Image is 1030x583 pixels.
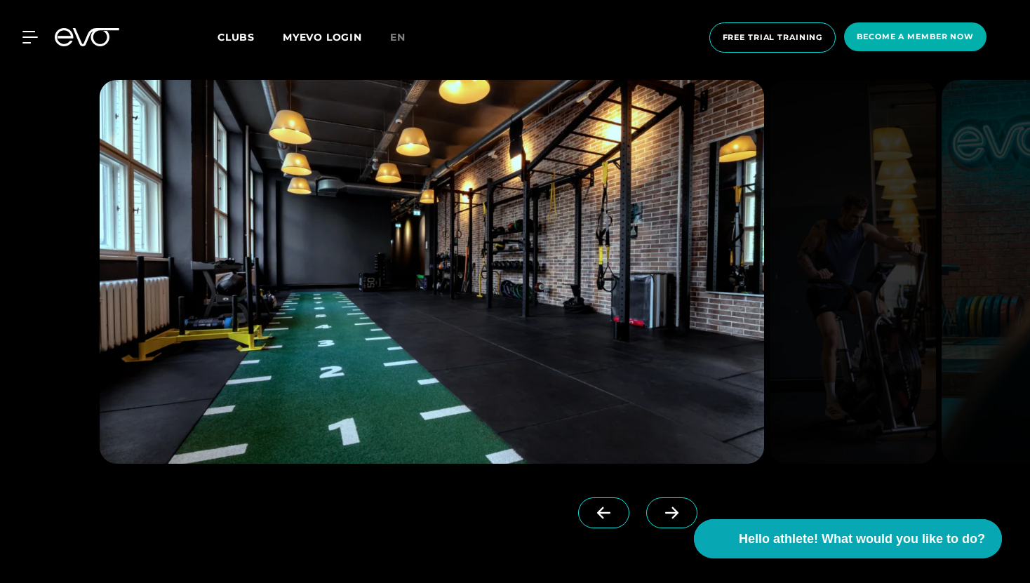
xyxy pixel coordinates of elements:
[840,22,991,53] a: Become a member now
[218,30,283,43] a: Clubs
[390,31,406,43] font: en
[723,32,823,42] font: Free trial training
[390,29,422,46] a: en
[705,22,841,53] a: Free trial training
[218,31,255,43] font: Clubs
[857,32,974,41] font: Become a member now
[283,31,362,43] a: MYEVO LOGIN
[770,80,936,464] img: evofitness
[739,532,985,546] font: Hello athlete! What would you like to do?
[694,519,1002,558] button: Hello athlete! What would you like to do?
[100,80,764,464] img: evofitness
